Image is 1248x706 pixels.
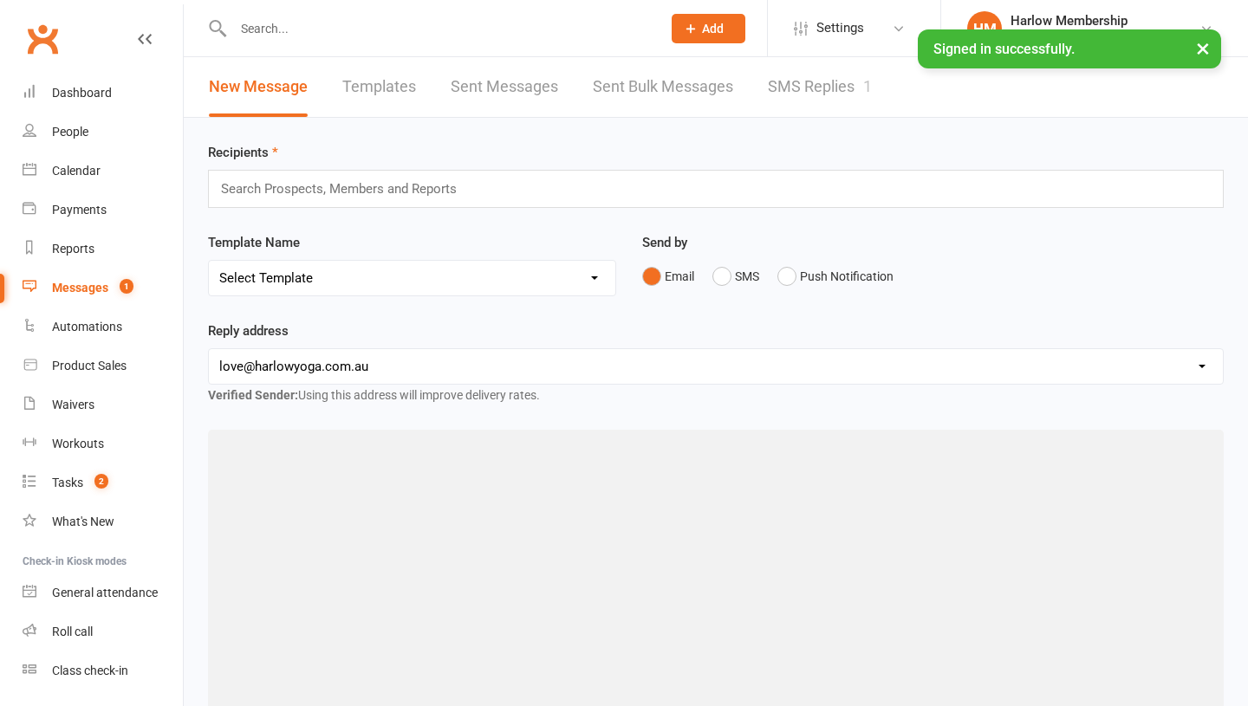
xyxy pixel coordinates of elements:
[23,612,183,651] a: Roll call
[702,22,724,36] span: Add
[52,437,104,450] div: Workouts
[208,388,540,402] span: Using this address will improve delivery rates.
[23,152,183,191] a: Calendar
[52,398,94,411] div: Waivers
[52,586,158,599] div: General attendance
[1011,29,1199,44] div: Harlow Hot Yoga, Pilates and Barre
[219,178,473,200] input: Search Prospects, Members and Reports
[23,385,183,424] a: Waivers
[52,164,101,178] div: Calendar
[23,651,183,690] a: Class kiosk mode
[23,308,183,347] a: Automations
[208,388,298,402] strong: Verified Sender:
[52,242,94,256] div: Reports
[23,573,183,612] a: General attendance kiosk mode
[94,474,108,489] span: 2
[52,625,93,638] div: Roll call
[712,260,759,293] button: SMS
[120,279,133,294] span: 1
[777,260,894,293] button: Push Notification
[768,57,872,117] a: SMS Replies1
[228,16,649,41] input: Search...
[672,14,745,43] button: Add
[52,515,114,528] div: What's New
[23,191,183,230] a: Payments
[52,476,83,489] div: Tasks
[23,502,183,541] a: What's New
[208,232,300,253] label: Template Name
[52,320,122,334] div: Automations
[23,347,183,385] a: Product Sales
[342,57,416,117] a: Templates
[52,125,88,139] div: People
[23,269,183,308] a: Messages 1
[52,359,127,372] div: Product Sales
[208,321,289,341] label: Reply address
[1187,29,1219,67] button: ×
[23,230,183,269] a: Reports
[642,260,694,293] button: Email
[52,86,112,100] div: Dashboard
[23,463,183,502] a: Tasks 2
[451,57,558,117] a: Sent Messages
[642,232,687,253] label: Send by
[933,41,1075,57] span: Signed in successfully.
[52,664,128,677] div: Class check-in
[208,142,278,163] label: Recipients
[23,74,183,113] a: Dashboard
[863,77,872,95] div: 1
[209,57,308,117] a: New Message
[816,9,864,48] span: Settings
[1011,13,1199,29] div: Harlow Membership
[23,424,183,463] a: Workouts
[23,113,183,152] a: People
[52,203,107,217] div: Payments
[967,11,1002,46] div: HM
[593,57,733,117] a: Sent Bulk Messages
[52,281,108,295] div: Messages
[21,17,64,61] a: Clubworx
